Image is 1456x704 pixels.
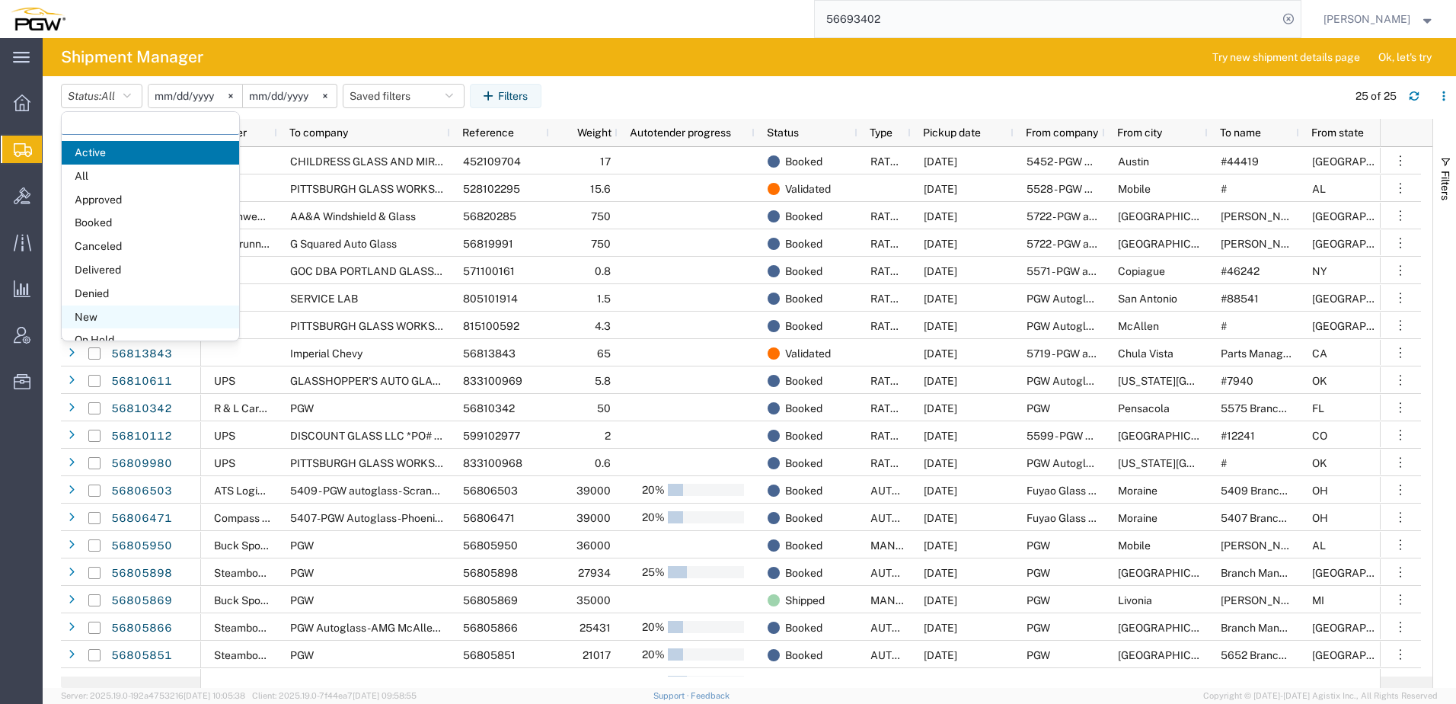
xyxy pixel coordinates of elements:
[1221,649,1331,661] span: 5652 Branch Manager
[924,375,957,387] span: 09/15/2025
[1027,347,1245,360] span: 5719 - PGW autoglass - San Diego
[870,210,905,222] span: RATED
[463,347,516,360] span: 56813843
[653,691,691,700] a: Support
[561,126,611,139] span: Weight
[924,238,957,250] span: 09/15/2025
[1312,457,1327,469] span: OK
[1221,430,1255,442] span: #12241
[1027,649,1050,661] span: PGW
[243,85,337,107] input: Not set
[1312,567,1421,579] span: TX
[597,347,611,360] span: 65
[815,1,1278,37] input: Search for shipment number, reference number
[1118,210,1227,222] span: Houston
[1221,155,1259,168] span: #44419
[1312,347,1327,360] span: CA
[463,320,519,332] span: 815100592
[214,567,374,579] span: Steamboat Transportation Group
[463,622,518,634] span: 56805866
[785,559,822,587] span: Booked
[1221,539,1308,552] span: Janet Claytor
[214,512,306,524] span: Compass Logistics
[576,485,611,497] span: 39000
[1312,512,1328,524] span: OH
[1027,183,1171,195] span: 5528 - PGW autoglass - Mobile
[463,210,516,222] span: 56820285
[1312,183,1326,195] span: AL
[924,155,957,168] span: 09/15/2025
[1026,126,1098,139] span: From company
[1118,594,1152,606] span: Livonia
[870,649,942,661] span: AUTOTENDER
[1312,649,1421,661] span: TX
[110,370,173,394] a: 56810611
[463,594,518,606] span: 56805869
[1118,539,1151,552] span: Mobile
[1312,539,1326,552] span: AL
[62,258,239,282] span: Delivered
[785,285,822,312] span: Booked
[1221,265,1260,277] span: #46242
[924,539,957,552] span: 09/15/2025
[62,306,239,329] span: New
[1221,183,1227,195] span: #
[924,649,957,661] span: 09/15/2025
[1027,539,1050,552] span: PGW
[252,691,417,700] span: Client: 2025.19.0-7f44ea7
[924,485,957,497] span: 09/15/2025
[1221,347,1293,360] span: Parts Manager
[870,238,905,250] span: RATED
[1221,622,1302,634] span: Branch Manager
[870,265,905,277] span: RATED
[924,210,957,222] span: 09/15/2025
[353,691,417,700] span: [DATE] 09:58:55
[1312,402,1324,414] span: FL
[463,539,518,552] span: 56805950
[214,402,280,414] span: R & L Carriers
[290,622,466,634] span: PGW Autoglass-AMG McAllen 5815
[290,457,455,469] span: PITTSBURGH GLASS WORKS 818
[1117,126,1162,139] span: From city
[214,430,235,442] span: UPS
[1118,265,1165,277] span: Copiague
[110,397,173,421] a: 56810342
[110,562,173,586] a: 56805898
[1312,430,1327,442] span: CO
[923,126,981,139] span: Pickup date
[1323,10,1435,28] button: [PERSON_NAME]
[290,539,314,552] span: PGW
[290,402,314,414] span: PGW
[785,642,822,669] span: Booked
[214,539,282,552] span: Buck Spot Inc
[110,644,173,668] a: 56805851
[1312,265,1327,277] span: NY
[1027,155,1247,168] span: 5452 - PGW autoglass - Austin
[62,211,239,235] span: Booked
[785,258,822,285] span: Booked
[785,422,822,450] span: Booked
[62,141,239,165] span: Active
[1312,238,1421,250] span: TX
[870,402,905,414] span: RATED
[870,622,942,634] span: AUTOTENDER
[290,293,358,305] span: SERVICE LAB
[785,395,822,422] span: Booked
[148,85,242,107] input: Not set
[1365,45,1445,69] button: Ok, let's try
[1312,320,1421,332] span: TX
[62,188,239,212] span: Approved
[785,203,822,230] span: Booked
[785,504,822,532] span: Booked
[785,532,822,559] span: Booked
[1118,430,1227,442] span: Grand Junction
[62,328,239,352] span: On Hold
[1221,567,1302,579] span: Branch Manager
[290,594,314,606] span: PGW
[1118,375,1285,387] span: Oklahoma City
[691,691,730,700] a: Feedback
[110,479,173,504] a: 56806503
[1027,210,1246,222] span: 5722 - PGW autoglass - Houston
[462,126,514,139] span: Reference
[214,622,374,634] span: Steamboat Transportation Group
